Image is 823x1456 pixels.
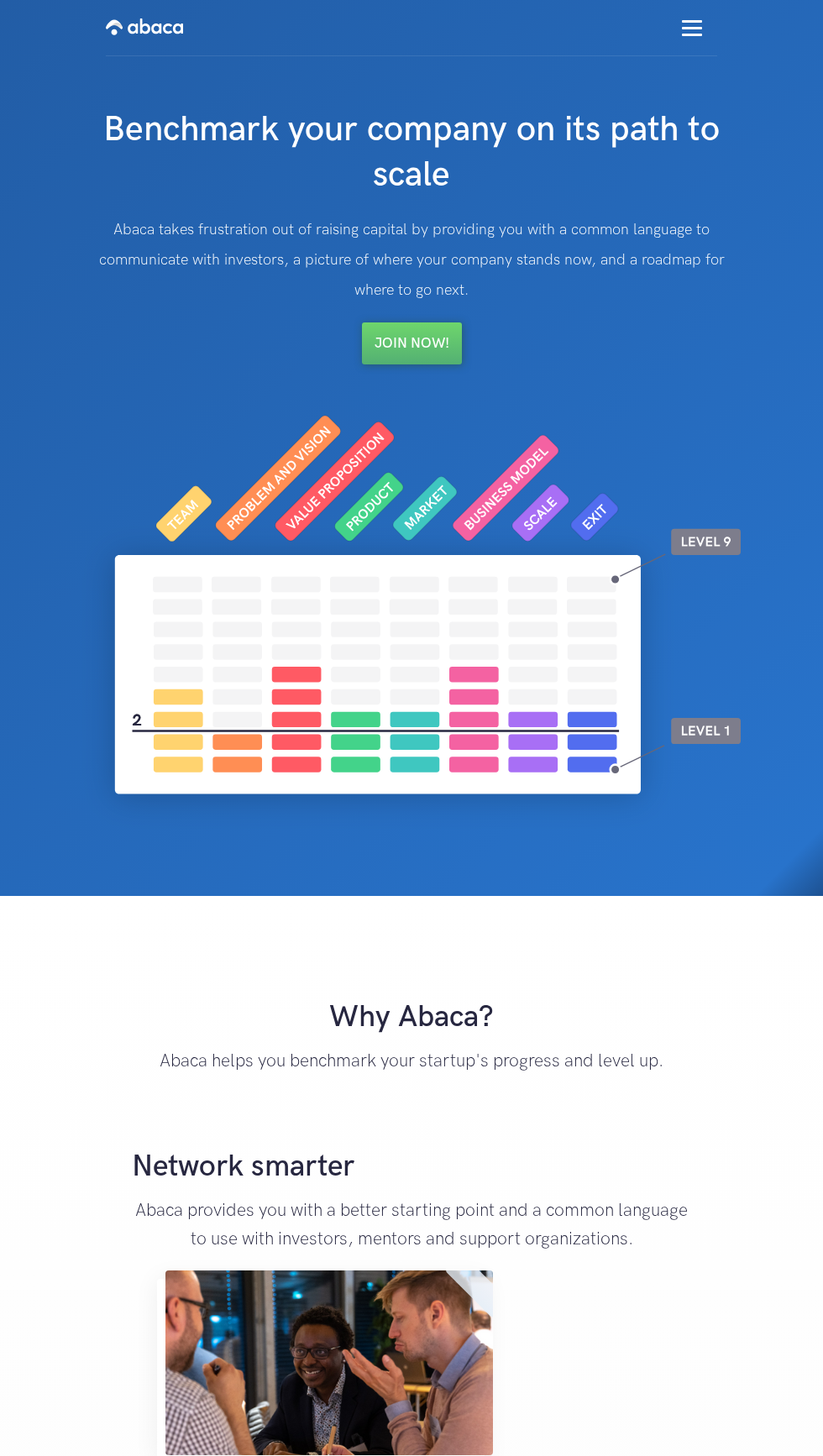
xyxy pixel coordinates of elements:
[103,108,720,196] strong: Benchmark your company on its path to scale
[132,1197,691,1254] p: Abaca provides you with a better starting point and a common language to use with investors, ment...
[667,3,717,51] div: menu
[329,999,494,1035] strong: Why Abaca?
[362,322,462,364] a: Join Now!
[123,1047,700,1104] p: Abaca helps you benchmark your startup's progress and level up. ‍
[132,1146,354,1188] strong: Network smarter
[91,215,732,306] p: Abaca takes frustration out of raising capital by providing you with a common language to communi...
[106,13,183,40] img: Abaca logo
